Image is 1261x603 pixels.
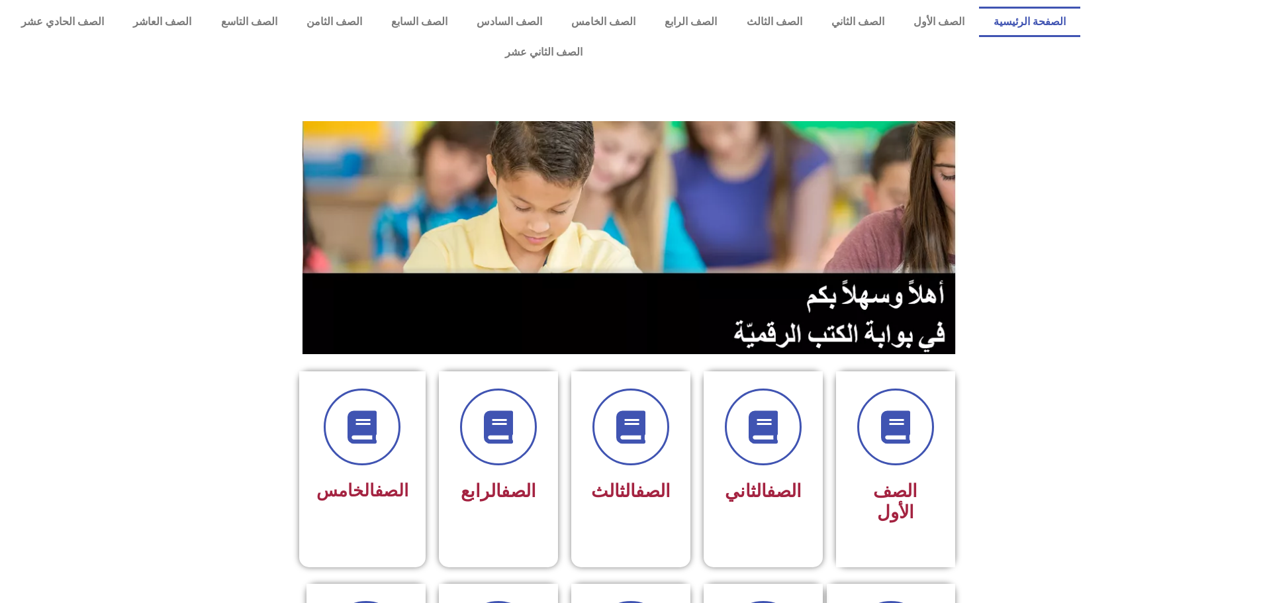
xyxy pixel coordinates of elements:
a: الصف السابع [377,7,462,37]
span: الخامس [316,481,408,500]
span: الصف الأول [873,481,917,523]
a: الصف الثاني [817,7,899,37]
a: الصف الثاني عشر [7,37,1080,68]
a: الصف العاشر [118,7,206,37]
span: الرابع [461,481,536,502]
a: الصف الحادي عشر [7,7,118,37]
a: الصفحة الرئيسية [979,7,1080,37]
a: الصف الثامن [292,7,377,37]
a: الصف الثالث [731,7,816,37]
a: الصف [767,481,802,502]
a: الصف [375,481,408,500]
a: الصف الأول [899,7,979,37]
a: الصف [501,481,536,502]
a: الصف [635,481,671,502]
span: الثالث [591,481,671,502]
a: الصف الخامس [557,7,650,37]
a: الصف السادس [462,7,557,37]
span: الثاني [725,481,802,502]
a: الصف الرابع [650,7,731,37]
a: الصف التاسع [206,7,291,37]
